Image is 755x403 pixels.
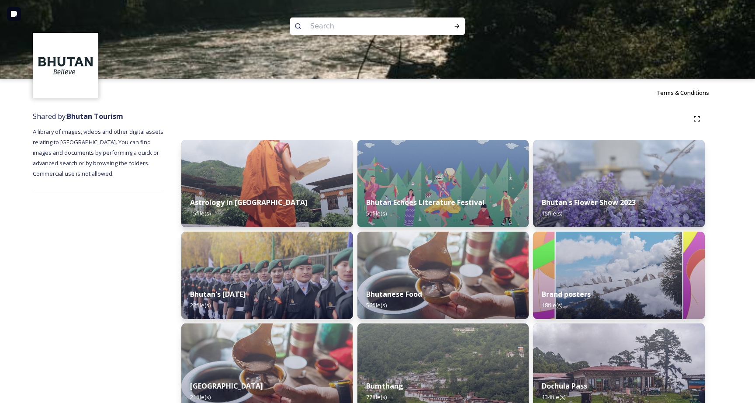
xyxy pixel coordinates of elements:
img: Bhutan_Believe_800_1000_4.jpg [533,232,705,319]
img: _SCH1465.jpg [181,140,353,227]
span: 18 file(s) [542,301,562,309]
span: 22 file(s) [190,301,211,309]
span: 56 file(s) [366,301,387,309]
span: 15 file(s) [190,209,211,217]
strong: Bhutan Echoes Literature Festival [366,198,485,207]
img: Bhutan%2520Echoes7.jpg [357,140,529,227]
span: 21 file(s) [190,393,211,401]
strong: Bumthang [366,381,403,391]
img: Bumdeling%2520090723%2520by%2520Amp%2520Sripimanwat-4.jpg [357,232,529,319]
strong: [GEOGRAPHIC_DATA] [190,381,263,391]
strong: Bhutan's Flower Show 2023 [542,198,636,207]
strong: Bhutanese Food [366,289,422,299]
strong: Dochula Pass [542,381,587,391]
strong: Bhutan's [DATE] [190,289,246,299]
span: 15 file(s) [542,209,562,217]
strong: Astrology in [GEOGRAPHIC_DATA] [190,198,308,207]
img: Bhutan%2520Flower%2520Show2.jpg [533,140,705,227]
img: BT_Logo_BB_Lockup_CMYK_High%2520Res.jpg [34,34,97,97]
span: 134 file(s) [542,393,565,401]
span: 77 file(s) [366,393,387,401]
img: Bhutan%2520National%2520Day10.jpg [181,232,353,319]
span: 50 file(s) [366,209,387,217]
input: Search [306,17,426,36]
strong: Brand posters [542,289,591,299]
